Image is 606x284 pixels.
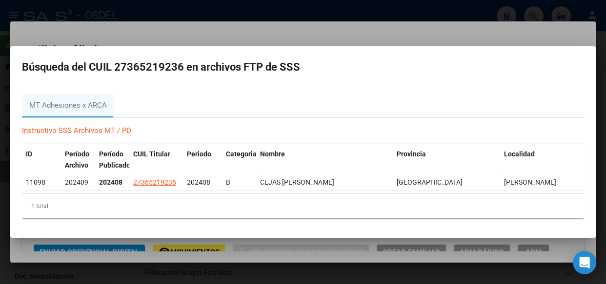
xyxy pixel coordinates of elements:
[393,144,500,176] datatable-header-cell: Provincia
[65,150,89,169] span: Período Archivo
[99,150,130,169] span: Período Publicado
[187,150,211,158] span: Periodo
[133,178,176,186] span: 27365219236
[187,178,210,186] span: 202408
[22,194,584,218] div: 1 total
[99,178,122,186] strong: 202408
[500,144,593,176] datatable-header-cell: Localidad
[504,178,556,186] span: [PERSON_NAME]
[26,178,45,186] span: 11098
[133,150,170,158] span: CUIL Titular
[129,144,183,176] datatable-header-cell: CUIL Titular
[397,178,463,186] span: [GEOGRAPHIC_DATA]
[226,178,230,186] span: B
[95,144,129,176] datatable-header-cell: Período Publicado
[65,178,88,186] span: 202409
[29,100,107,111] div: MT Adhesiones x ARCA
[22,126,131,135] a: Instructivo SSS Archivos MT / PD
[26,150,32,158] span: ID
[22,58,584,76] h2: Búsqueda del CUIL 27365219236 en archivos FTP de SSS
[573,251,596,274] div: Open Intercom Messenger
[222,144,256,176] datatable-header-cell: Categoria
[22,144,61,176] datatable-header-cell: ID
[226,150,257,158] span: Categoria
[256,144,393,176] datatable-header-cell: Nombre
[61,144,95,176] datatable-header-cell: Período Archivo
[397,150,426,158] span: Provincia
[504,150,535,158] span: Localidad
[260,150,285,158] span: Nombre
[260,178,334,186] span: CEJAS [PERSON_NAME]
[183,144,222,176] datatable-header-cell: Periodo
